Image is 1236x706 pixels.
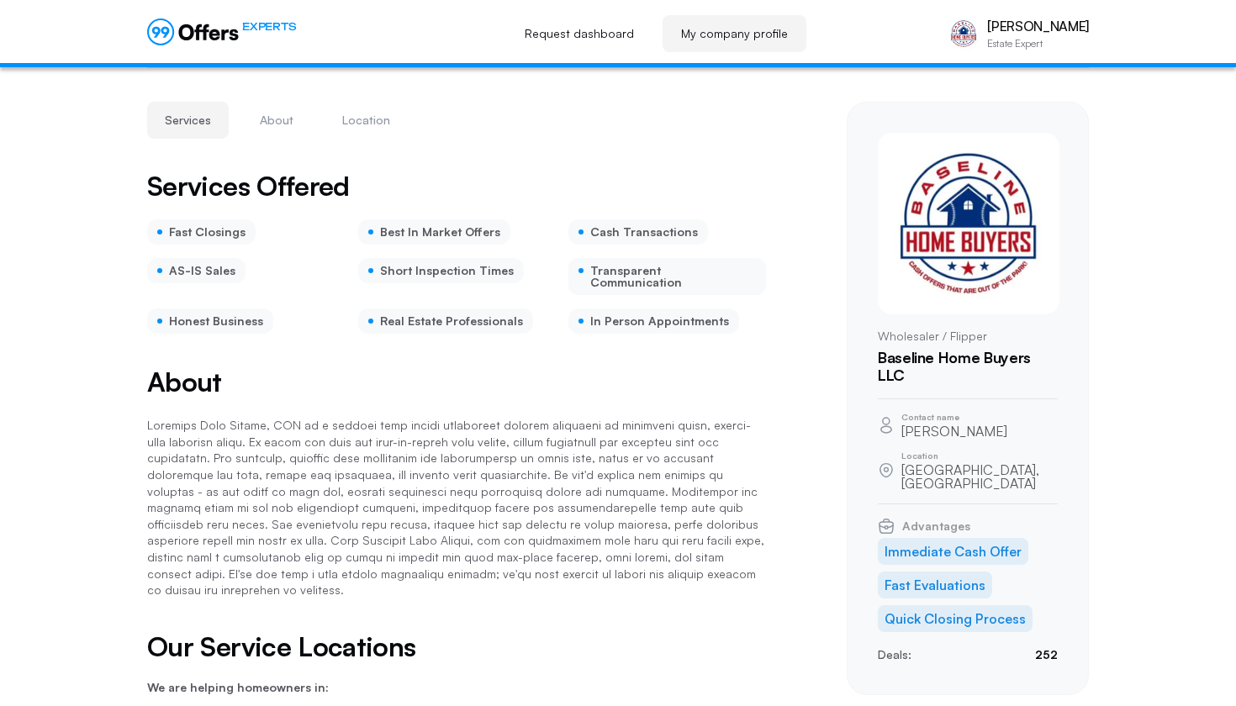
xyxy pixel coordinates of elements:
h2: About [147,367,766,397]
div: Fast Closings [147,219,256,245]
button: About [242,102,311,139]
p: We are helping homeowners in: [147,682,766,693]
p: 252 [1035,645,1058,664]
span: Advantages [902,520,970,532]
p: [GEOGRAPHIC_DATA], [GEOGRAPHIC_DATA] [901,463,1058,490]
div: Best In Market Offers [358,219,510,245]
div: Transparent Communication [568,258,766,295]
p: Estate Expert [987,39,1089,49]
li: Quick Closing Process [878,605,1033,632]
div: In Person Appointments [568,308,739,334]
img: Ernesto Matos [878,133,1059,314]
p: Contact name [901,413,1007,421]
div: Cash Transactions [568,219,708,245]
h2: Our Service Locations [147,632,766,661]
p: Wholesaler / Flipper [878,328,1058,345]
p: Deals: [878,645,911,664]
a: Request dashboard [506,15,652,52]
p: Loremips Dolo Sitame, CON ad e seddoei temp incidi utlaboreet dolorem aliquaeni ad minimveni quis... [147,417,766,598]
h1: Baseline Home Buyers LLC [878,349,1058,385]
a: EXPERTS [147,18,296,45]
p: [PERSON_NAME] [901,424,1007,438]
div: Honest Business [147,308,273,334]
p: Location [901,451,1058,460]
div: Short Inspection Times [358,258,524,283]
span: EXPERTS [242,18,296,34]
li: Immediate Cash Offer [878,538,1028,565]
button: Services [147,102,229,139]
h2: Services Offered [147,172,350,199]
li: Fast Evaluations [878,572,992,598]
div: AS-IS Sales [147,258,246,283]
img: Ernesto Matos [947,17,980,50]
button: Location [325,102,408,139]
p: [PERSON_NAME] [987,18,1089,34]
a: My company profile [663,15,806,52]
div: Real Estate Professionals [358,308,533,334]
